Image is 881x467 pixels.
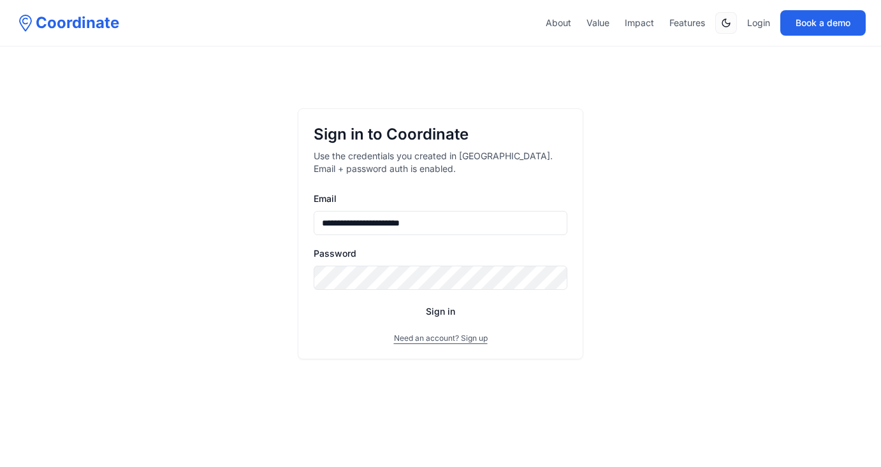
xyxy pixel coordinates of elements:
[586,17,609,29] a: Value
[36,13,119,33] span: Coordinate
[394,333,488,343] button: Need an account? Sign up
[669,17,705,29] a: Features
[314,150,567,175] p: Use the credentials you created in [GEOGRAPHIC_DATA]. Email + password auth is enabled.
[15,13,119,33] a: Coordinate
[546,17,571,29] a: About
[780,10,866,36] button: Book a demo
[314,124,567,145] h1: Sign in to Coordinate
[715,12,737,34] button: Switch to dark mode
[314,248,356,259] label: Password
[314,193,337,204] label: Email
[15,13,36,33] img: Coordinate
[625,17,654,29] a: Impact
[314,300,567,323] button: Sign in
[747,17,770,29] a: Login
